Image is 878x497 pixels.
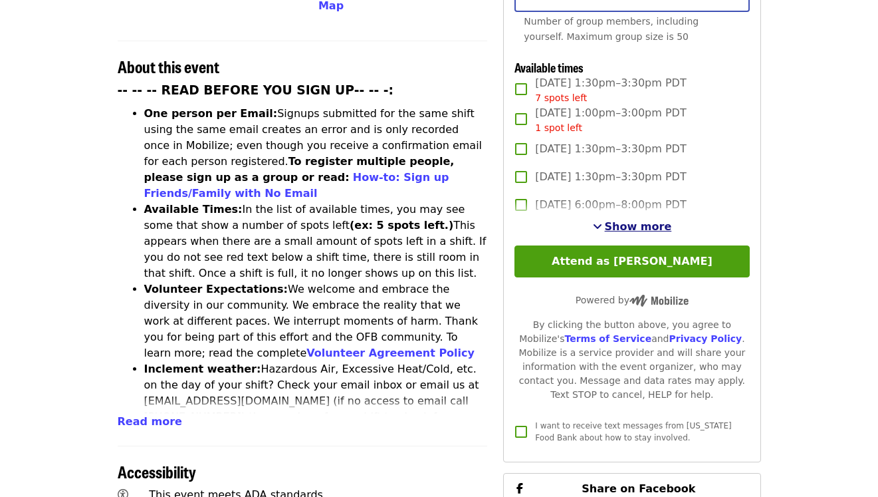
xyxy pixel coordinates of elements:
[535,105,686,135] span: [DATE] 1:00pm–3:00pm PDT
[144,361,488,441] li: Hazardous Air, Excessive Heat/Cold, etc. on the day of your shift? Check your email inbox or emai...
[535,75,686,105] span: [DATE] 1:30pm–3:30pm PDT
[144,106,488,202] li: Signups submitted for the same shift using the same email creates an error and is only recorded o...
[118,460,196,483] span: Accessibility
[144,202,488,281] li: In the list of available times, you may see some that show a number of spots left This appears wh...
[564,333,651,344] a: Terms of Service
[593,219,672,235] button: See more timeslots
[535,421,731,442] span: I want to receive text messages from [US_STATE] Food Bank about how to stay involved.
[669,333,742,344] a: Privacy Policy
[144,203,243,216] strong: Available Times:
[144,363,261,375] strong: Inclement weather:
[514,59,584,76] span: Available times
[144,281,488,361] li: We welcome and embrace the diversity in our community. We embrace the reality that we work at dif...
[576,295,689,305] span: Powered by
[535,141,686,157] span: [DATE] 1:30pm–3:30pm PDT
[582,482,695,495] span: Share on Facebook
[535,122,582,133] span: 1 spot left
[118,415,182,428] span: Read more
[629,295,689,307] img: Powered by Mobilize
[144,283,288,295] strong: Volunteer Expectations:
[535,197,686,213] span: [DATE] 6:00pm–8:00pm PDT
[524,16,699,42] span: Number of group members, including yourself. Maximum group size is 50
[144,107,278,120] strong: One person per Email:
[118,414,182,430] button: Read more
[144,155,455,184] strong: To register multiple people, please sign up as a group or read:
[118,55,219,78] span: About this event
[514,246,749,277] button: Attend as [PERSON_NAME]
[535,92,587,103] span: 7 spots left
[144,171,449,200] a: How-to: Sign up Friends/Family with No Email
[535,169,686,185] span: [DATE] 1:30pm–3:30pm PDT
[118,83,394,97] strong: -- -- -- READ BEFORE YOU SIGN UP-- -- -:
[605,220,672,233] span: Show more
[350,219,453,232] strong: (ex: 5 spots left.)
[514,318,749,402] div: By clicking the button above, you agree to Mobilize's and . Mobilize is a service provider and wi...
[306,347,475,359] a: Volunteer Agreement Policy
